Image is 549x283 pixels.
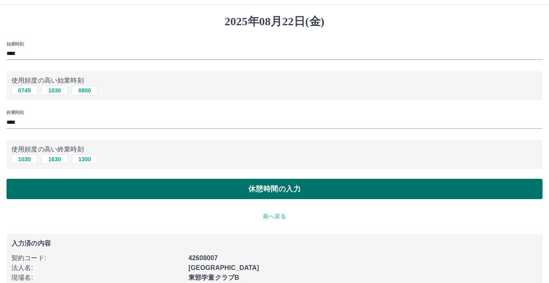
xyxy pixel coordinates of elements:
p: 前へ戻る [7,212,542,221]
b: 42608007 [188,254,218,261]
button: 1030 [11,154,37,164]
b: [GEOGRAPHIC_DATA] [188,264,259,271]
label: 終業時刻 [7,110,24,116]
button: 休憩時間の入力 [7,179,542,199]
p: 使用頻度の高い始業時刻 [11,76,538,86]
button: 1300 [72,154,98,164]
button: 0745 [11,86,37,95]
label: 始業時刻 [7,41,24,47]
p: 現場名 : [11,273,184,283]
p: 契約コード : [11,253,184,263]
h1: 2025年08月22日(金) [7,15,542,29]
p: 入力済の内容 [11,240,538,247]
button: 1630 [42,154,68,164]
p: 法人名 : [11,263,184,273]
p: 使用頻度の高い終業時刻 [11,145,538,154]
b: 東部学童クラブB [188,274,239,281]
button: 1030 [42,86,68,95]
button: 0800 [72,86,98,95]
